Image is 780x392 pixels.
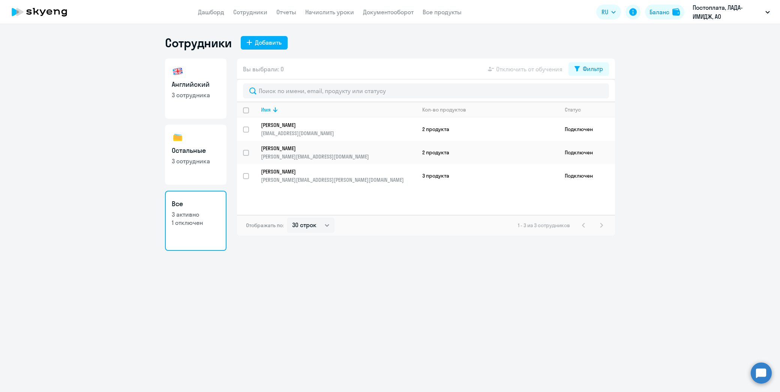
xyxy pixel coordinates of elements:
p: [PERSON_NAME] [261,122,406,128]
button: Добавить [241,36,288,50]
td: 2 продукта [416,118,559,141]
div: Имя [261,106,416,113]
a: Все продукты [423,8,462,16]
a: Дашборд [198,8,224,16]
div: Баланс [649,8,669,17]
td: 3 продукта [416,164,559,187]
h3: Все [172,199,220,209]
p: 3 сотрудника [172,157,220,165]
button: RU [596,5,621,20]
td: 2 продукта [416,141,559,164]
a: Все3 активно1 отключен [165,191,226,251]
span: Вы выбрали: 0 [243,65,284,74]
img: others [172,131,184,143]
p: [PERSON_NAME] [261,168,406,175]
p: [PERSON_NAME][EMAIL_ADDRESS][PERSON_NAME][DOMAIN_NAME] [261,176,416,183]
a: Отчеты [276,8,296,16]
button: Балансbalance [645,5,684,20]
a: Сотрудники [233,8,267,16]
button: Фильтр [568,62,609,76]
p: 3 активно [172,210,220,219]
a: [PERSON_NAME][PERSON_NAME][EMAIL_ADDRESS][PERSON_NAME][DOMAIN_NAME] [261,168,416,183]
a: Документооборот [363,8,414,16]
h3: Английский [172,80,220,89]
td: Подключен [559,164,615,187]
p: [PERSON_NAME] [261,145,406,152]
div: Статус [565,106,615,113]
a: Начислить уроки [305,8,354,16]
div: Кол-во продуктов [422,106,466,113]
span: 1 - 3 из 3 сотрудников [518,222,570,229]
button: Постоплата, ЛАДА-ИМИДЖ, АО [689,3,774,21]
img: english [172,65,184,77]
div: Фильтр [583,64,603,73]
div: Имя [261,106,271,113]
h3: Остальные [172,146,220,155]
a: [PERSON_NAME][EMAIL_ADDRESS][DOMAIN_NAME] [261,122,416,137]
h1: Сотрудники [165,35,232,50]
a: Английский3 сотрудника [165,59,226,119]
div: Статус [565,106,581,113]
p: Постоплата, ЛАДА-ИМИДЖ, АО [693,3,762,21]
span: Отображать по: [246,222,284,229]
img: balance [672,8,680,16]
div: Кол-во продуктов [422,106,558,113]
p: [PERSON_NAME][EMAIL_ADDRESS][DOMAIN_NAME] [261,153,416,160]
td: Подключен [559,141,615,164]
a: Остальные3 сотрудника [165,125,226,185]
p: 1 отключен [172,219,220,227]
a: [PERSON_NAME][PERSON_NAME][EMAIL_ADDRESS][DOMAIN_NAME] [261,145,416,160]
p: [EMAIL_ADDRESS][DOMAIN_NAME] [261,130,416,137]
div: Добавить [255,38,282,47]
input: Поиск по имени, email, продукту или статусу [243,83,609,98]
p: 3 сотрудника [172,91,220,99]
span: RU [601,8,608,17]
td: Подключен [559,118,615,141]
